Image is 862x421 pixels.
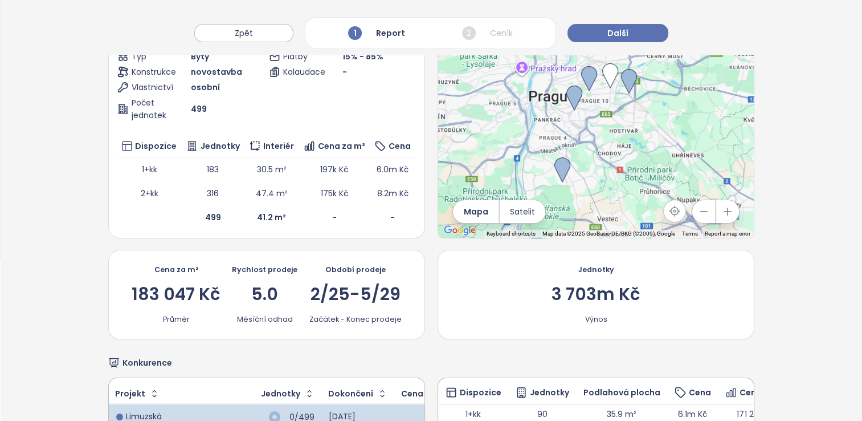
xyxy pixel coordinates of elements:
div: Projekt [115,390,145,398]
b: 499 [205,212,221,223]
div: Dokončení [328,390,373,398]
div: Rychlost prodeje [232,265,297,275]
span: 1 [348,26,362,40]
span: 175k Kč [321,188,348,199]
span: Kolaudace [283,66,320,78]
span: Satelit [510,205,535,218]
a: Terms (opens in new tab) [682,230,698,237]
span: Další [607,27,628,39]
td: 30.5 m² [244,157,299,181]
div: Cena [401,390,423,398]
div: Podlahová plocha [583,389,660,396]
button: Zpět [194,24,293,42]
div: Výnos [585,314,607,325]
span: Cena za m² [318,140,365,152]
span: Konkurence [122,357,172,369]
button: Satelit [500,200,545,223]
div: Cena za m² [154,265,198,275]
span: Dispozice [135,140,177,152]
b: - [332,212,337,223]
td: 47.4 m² [244,181,299,205]
span: Byty [191,50,209,63]
span: 2 [462,26,476,40]
button: Keyboard shortcuts [487,230,536,238]
span: novostavba [191,66,242,78]
button: Mapa [453,200,499,223]
b: - [390,212,395,223]
span: Počet jednotek [132,96,169,122]
b: 41.2 m² [257,212,286,223]
div: Období prodeje [325,265,386,275]
td: 2+kk [117,181,181,205]
div: Začátek - Konec prodeje [309,314,402,325]
div: Průměr [163,314,190,325]
span: Zpět [235,27,253,39]
span: 15% - 85% [342,51,383,62]
div: 0/499 [286,414,314,421]
span: Jednotky [201,140,240,152]
div: Cena [675,387,711,398]
span: Interiér [263,140,294,152]
div: Jednotky [578,265,614,275]
img: Google [441,223,479,238]
span: Cena [389,140,411,152]
div: Report [345,23,408,43]
span: - [342,66,347,78]
div: Jednotky [261,390,300,398]
button: Další [567,24,668,42]
span: Konstrukce [132,66,169,78]
div: Cena za m² [725,387,787,398]
span: Platby [283,50,320,63]
span: Vlastnictví [132,81,169,94]
div: Měsíční odhad [237,314,293,325]
span: Map data ©2025 GeoBasis-DE/BKG (©2009), Google [542,230,675,237]
div: 5.0 [251,286,278,303]
span: 197k Kč [320,164,348,175]
div: Ceník [459,23,516,43]
span: 6.0m Kč [377,164,408,175]
span: Mapa [464,205,488,218]
div: 183 047 Kč [132,286,220,303]
div: 3 703m Kč [551,286,640,303]
div: Jednotky [516,387,569,398]
span: osobní [191,81,220,94]
span: 499 [191,103,207,115]
span: 8.2m Kč [377,188,408,199]
td: 1+kk [117,157,181,181]
div: Dispozice [446,387,501,398]
div: 2/25-5/29 [311,286,401,303]
a: Open this area in Google Maps (opens a new window) [441,223,479,238]
td: 183 [181,157,244,181]
a: Report a map error [705,230,750,237]
span: Typ [132,50,169,63]
td: 316 [181,181,244,205]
